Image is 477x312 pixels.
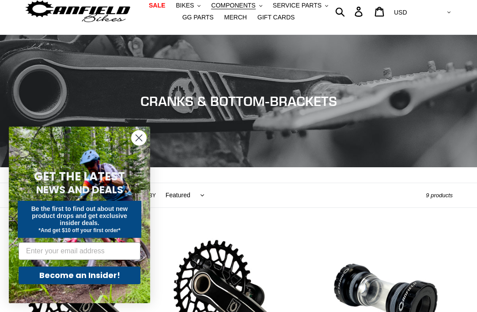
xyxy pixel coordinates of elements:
a: GIFT CARDS [253,11,299,23]
span: SALE [149,2,165,9]
input: Enter your email address [19,242,140,260]
a: GG PARTS [178,11,218,23]
span: NEWS AND DEALS [36,183,123,197]
span: GET THE LATEST [34,169,125,184]
button: Close dialog [131,130,147,146]
span: 9 products [426,192,453,199]
span: COMPONENTS [211,2,255,9]
span: BIKES [176,2,194,9]
button: Become an Insider! [19,267,140,284]
span: MERCH [224,14,247,21]
span: GG PARTS [182,14,214,21]
span: *And get $10 off your first order* [38,227,120,233]
span: GIFT CARDS [257,14,295,21]
a: MERCH [220,11,251,23]
span: SERVICE PARTS [273,2,322,9]
span: CRANKS & BOTTOM-BRACKETS [140,93,337,109]
span: Be the first to find out about new product drops and get exclusive insider deals. [31,205,128,226]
